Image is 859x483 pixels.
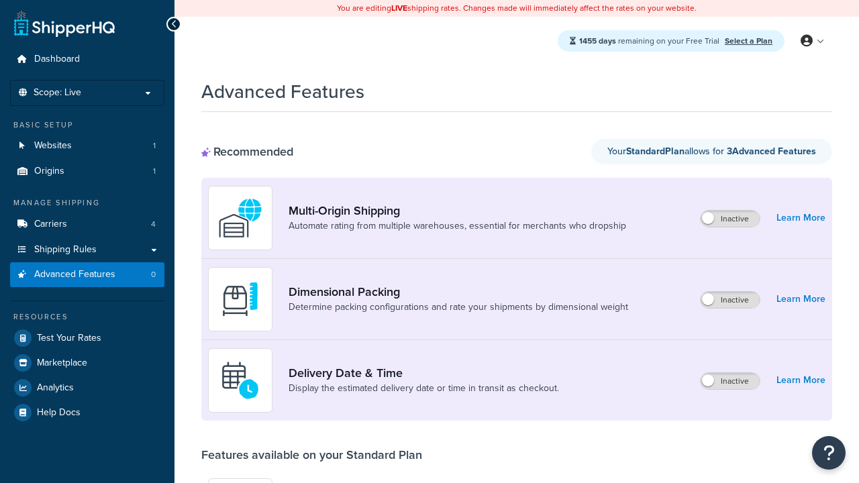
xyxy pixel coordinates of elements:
a: Delivery Date & Time [289,366,559,380]
span: remaining on your Free Trial [579,35,721,47]
strong: 1455 days [579,35,616,47]
li: Advanced Features [10,262,164,287]
li: Websites [10,133,164,158]
span: 1 [153,166,156,177]
a: Dashboard [10,47,164,72]
span: Websites [34,140,72,152]
a: Learn More [776,290,825,309]
a: Display the estimated delivery date or time in transit as checkout. [289,382,559,395]
a: Multi-Origin Shipping [289,203,626,218]
a: Shipping Rules [10,237,164,262]
a: Learn More [776,371,825,390]
div: Recommended [201,144,293,159]
a: Dimensional Packing [289,284,628,299]
label: Inactive [701,373,760,389]
span: Carriers [34,219,67,230]
li: Origins [10,159,164,184]
a: Learn More [776,209,825,227]
img: DTVBYsAAAAAASUVORK5CYII= [217,276,264,323]
span: Analytics [37,382,74,394]
strong: 3 Advanced Feature s [727,144,816,158]
a: Analytics [10,376,164,400]
div: Manage Shipping [10,197,164,209]
span: Shipping Rules [34,244,97,256]
div: Features available on your Standard Plan [201,447,422,462]
span: 1 [153,140,156,152]
span: Dashboard [34,54,80,65]
a: Marketplace [10,351,164,375]
a: Determine packing configurations and rate your shipments by dimensional weight [289,301,628,314]
img: gfkeb5ejjkALwAAAABJRU5ErkJggg== [217,357,264,404]
a: Select a Plan [725,35,772,47]
span: Test Your Rates [37,333,101,344]
span: Your allows for [607,144,727,158]
span: Help Docs [37,407,81,419]
a: Advanced Features0 [10,262,164,287]
a: Automate rating from multiple warehouses, essential for merchants who dropship [289,219,626,233]
b: LIVE [391,2,407,14]
a: Origins1 [10,159,164,184]
span: 0 [151,269,156,280]
span: Marketplace [37,358,87,369]
span: 4 [151,219,156,230]
button: Open Resource Center [812,436,846,470]
span: Scope: Live [34,87,81,99]
h1: Advanced Features [201,78,364,105]
li: Carriers [10,212,164,237]
a: Websites1 [10,133,164,158]
div: Resources [10,311,164,323]
span: Advanced Features [34,269,115,280]
img: WatD5o0RtDAAAAAElFTkSuQmCC [217,195,264,241]
strong: Standard Plan [626,144,685,158]
div: Basic Setup [10,119,164,131]
a: Help Docs [10,400,164,425]
label: Inactive [701,292,760,308]
a: Test Your Rates [10,326,164,350]
label: Inactive [701,211,760,227]
span: Origins [34,166,64,177]
a: Carriers4 [10,212,164,237]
